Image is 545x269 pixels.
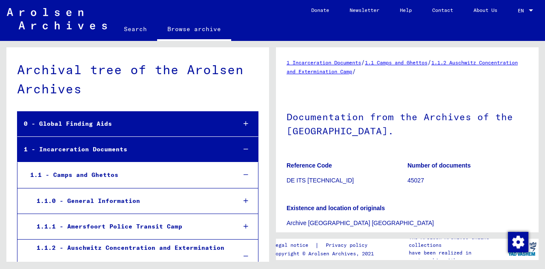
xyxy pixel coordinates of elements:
[407,162,471,169] b: Number of documents
[287,205,385,211] b: Existence and location of originals
[17,141,229,158] div: 1 - Incarceration Documents
[272,241,315,250] a: Legal notice
[114,19,157,39] a: Search
[409,234,506,249] p: The Arolsen Archives online collections
[24,167,229,183] div: 1.1 - Camps and Ghettos
[272,241,378,250] div: |
[508,232,528,252] img: Change consent
[506,238,538,260] img: yv_logo.png
[287,97,528,149] h1: Documentation from the Archives of the [GEOGRAPHIC_DATA].
[157,19,231,41] a: Browse archive
[272,250,378,257] p: Copyright © Arolsen Archives, 2021
[30,218,229,235] div: 1.1.1 - Amersfoort Police Transit Camp
[7,8,107,29] img: Arolsen_neg.svg
[361,58,365,66] span: /
[287,162,332,169] b: Reference Code
[287,176,407,185] p: DE ITS [TECHNICAL_ID]
[17,116,229,132] div: 0 - Global Finding Aids
[17,60,258,98] div: Archival tree of the Arolsen Archives
[365,59,427,66] a: 1.1 Camps and Ghettos
[30,193,229,209] div: 1.1.0 - General Information
[287,59,361,66] a: 1 Incarceration Documents
[287,219,528,228] p: Archive [GEOGRAPHIC_DATA] [GEOGRAPHIC_DATA]
[518,8,527,14] span: EN
[352,67,356,75] span: /
[407,176,528,185] p: 45027
[409,249,506,264] p: have been realized in partnership with
[319,241,378,250] a: Privacy policy
[427,58,431,66] span: /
